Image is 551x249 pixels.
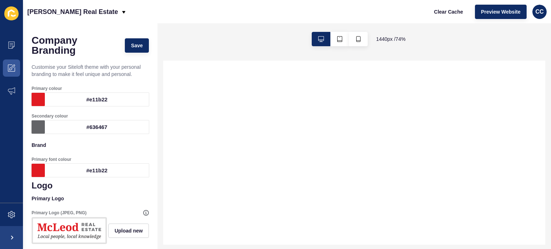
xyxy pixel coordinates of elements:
[32,210,86,216] label: Primary Logo (JPEG, PNG)
[376,35,406,43] span: 1440 px / 74 %
[32,181,149,191] h1: Logo
[32,86,62,91] label: Primary colour
[131,42,143,49] span: Save
[27,3,118,21] p: [PERSON_NAME] Real Estate
[481,8,521,15] span: Preview Website
[114,227,143,234] span: Upload new
[434,8,463,15] span: Clear Cache
[535,8,543,15] span: CC
[32,157,71,162] label: Primary font colour
[125,38,149,53] button: Save
[475,5,527,19] button: Preview Website
[32,137,149,153] p: Brand
[45,93,149,106] div: #e11b22
[108,224,149,238] button: Upload new
[428,5,469,19] button: Clear Cache
[33,219,105,243] img: d9fb15975e4763943b86aa6594d8d1d2.jpg
[45,120,149,134] div: #636467
[32,59,149,82] p: Customise your Siteloft theme with your personal branding to make it feel unique and personal.
[45,164,149,177] div: #e11b22
[32,191,149,206] p: Primary Logo
[32,113,68,119] label: Secondary colour
[32,35,118,56] h1: Company Branding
